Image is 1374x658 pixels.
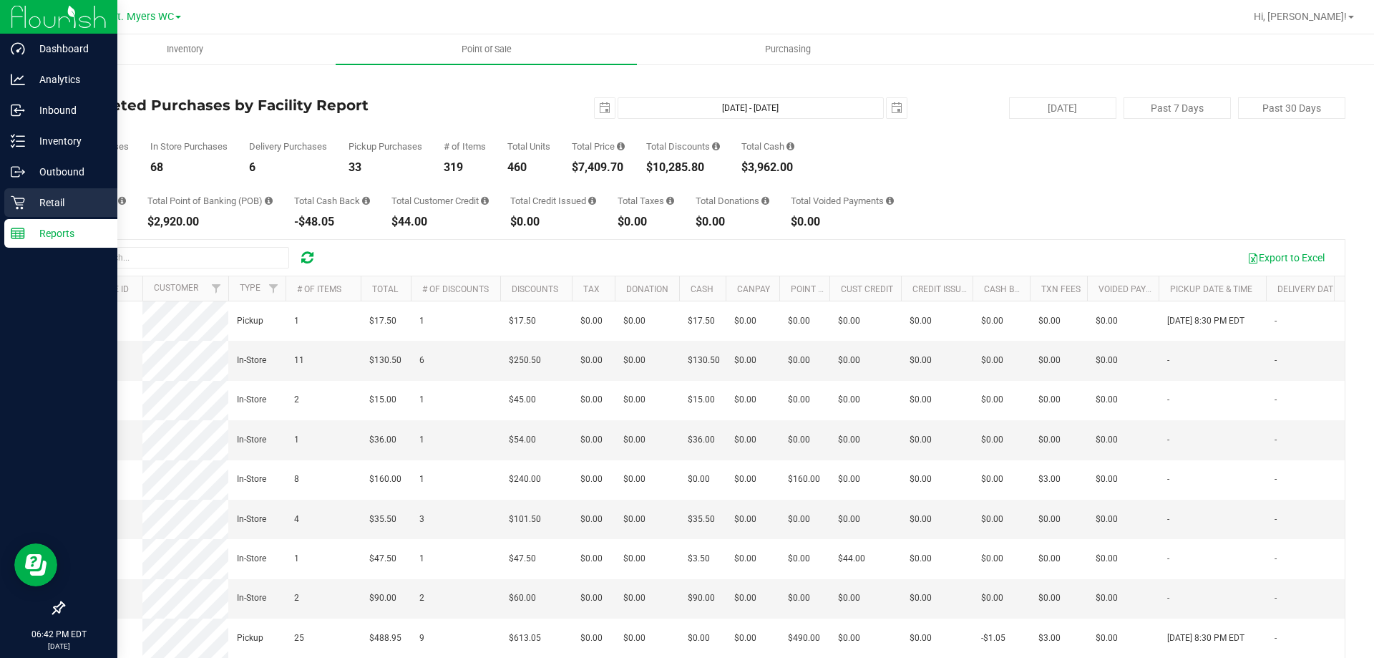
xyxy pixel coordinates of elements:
[791,284,892,294] a: Point of Banking (POB)
[11,165,25,179] inline-svg: Outbound
[910,314,932,328] span: $0.00
[1275,433,1277,447] span: -
[1167,393,1169,407] span: -
[741,162,794,173] div: $3,962.00
[984,284,1031,294] a: Cash Back
[6,641,111,652] p: [DATE]
[11,42,25,56] inline-svg: Dashboard
[63,97,490,113] h4: Completed Purchases by Facility Report
[886,196,894,205] i: Sum of all voided payment transaction amounts, excluding tips and transaction fees, for all purch...
[294,473,299,486] span: 8
[910,393,932,407] span: $0.00
[372,284,398,294] a: Total
[737,284,770,294] a: CanPay
[509,632,541,645] span: $613.05
[419,591,424,605] span: 2
[623,473,645,486] span: $0.00
[1167,632,1244,645] span: [DATE] 8:30 PM EDT
[1170,284,1252,294] a: Pickup Date & Time
[761,196,769,205] i: Sum of all round-up-to-next-dollar total price adjustments for all purchases in the date range.
[1098,284,1169,294] a: Voided Payment
[788,433,810,447] span: $0.00
[249,142,327,151] div: Delivery Purchases
[11,72,25,87] inline-svg: Analytics
[1275,314,1277,328] span: -
[419,354,424,367] span: 6
[696,196,769,205] div: Total Donations
[444,162,486,173] div: 319
[910,433,932,447] span: $0.00
[1275,591,1277,605] span: -
[838,473,860,486] span: $0.00
[25,163,111,180] p: Outbound
[510,196,596,205] div: Total Credit Issued
[237,552,266,566] span: In-Store
[369,473,401,486] span: $160.00
[788,393,810,407] span: $0.00
[838,632,860,645] span: $0.00
[419,632,424,645] span: 9
[11,226,25,241] inline-svg: Reports
[349,142,422,151] div: Pickup Purchases
[481,196,489,205] i: Sum of the successful, non-voided payments using account credit for all purchases in the date range.
[150,162,228,173] div: 68
[734,591,756,605] span: $0.00
[1096,473,1118,486] span: $0.00
[734,473,756,486] span: $0.00
[572,142,625,151] div: Total Price
[1167,552,1169,566] span: -
[887,98,907,118] span: select
[838,354,860,367] span: $0.00
[580,393,603,407] span: $0.00
[1277,284,1338,294] a: Delivery Date
[788,632,820,645] span: $490.00
[712,142,720,151] i: Sum of the discount values applied to the all purchases in the date range.
[422,284,489,294] a: # of Discounts
[981,314,1003,328] span: $0.00
[507,162,550,173] div: 460
[1275,354,1277,367] span: -
[595,98,615,118] span: select
[294,513,299,526] span: 4
[910,632,932,645] span: $0.00
[509,473,541,486] span: $240.00
[25,102,111,119] p: Inbound
[294,216,370,228] div: -$48.05
[734,632,756,645] span: $0.00
[265,196,273,205] i: Sum of the successful, non-voided point-of-banking payment transactions, both via payment termina...
[623,632,645,645] span: $0.00
[1096,354,1118,367] span: $0.00
[734,354,756,367] span: $0.00
[1096,393,1118,407] span: $0.00
[294,552,299,566] span: 1
[34,34,336,64] a: Inventory
[1038,393,1061,407] span: $0.00
[1038,473,1061,486] span: $3.00
[910,591,932,605] span: $0.00
[419,433,424,447] span: 1
[788,513,810,526] span: $0.00
[512,284,558,294] a: Discounts
[618,216,674,228] div: $0.00
[981,591,1003,605] span: $0.00
[509,513,541,526] span: $101.50
[237,354,266,367] span: In-Store
[1038,552,1061,566] span: $0.00
[688,314,715,328] span: $17.50
[580,314,603,328] span: $0.00
[240,283,260,293] a: Type
[444,142,486,151] div: # of Items
[1167,354,1169,367] span: -
[14,543,57,586] iframe: Resource center
[294,632,304,645] span: 25
[580,552,603,566] span: $0.00
[666,196,674,205] i: Sum of the total taxes for all purchases in the date range.
[618,196,674,205] div: Total Taxes
[369,393,396,407] span: $15.00
[838,591,860,605] span: $0.00
[617,142,625,151] i: Sum of the total prices of all purchases in the date range.
[623,552,645,566] span: $0.00
[25,194,111,211] p: Retail
[1038,513,1061,526] span: $0.00
[509,552,536,566] span: $47.50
